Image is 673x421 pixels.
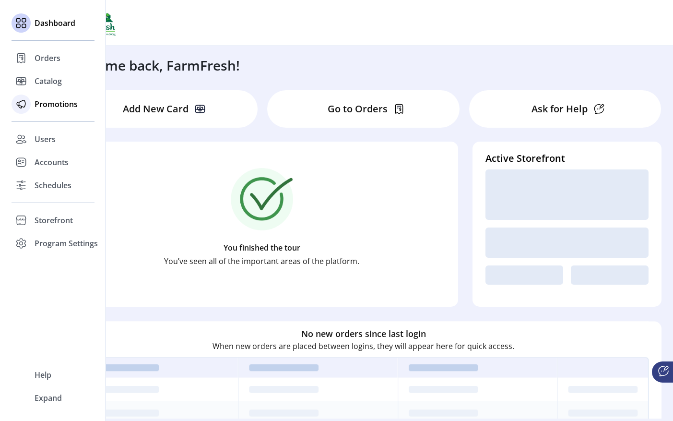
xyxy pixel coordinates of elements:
[213,340,514,351] p: When new orders are placed between logins, they will appear here for quick access.
[35,369,51,381] span: Help
[35,215,73,226] span: Storefront
[35,133,56,145] span: Users
[629,15,645,30] button: Publisher Panel
[35,17,75,29] span: Dashboard
[224,242,300,253] p: You finished the tour
[35,156,69,168] span: Accounts
[35,238,98,249] span: Program Settings
[66,55,240,75] h3: Welcome back, FarmFresh!
[596,15,611,30] button: menu
[164,255,359,267] p: You’ve seen all of the important areas of the platform.
[35,75,62,87] span: Catalog
[35,180,71,191] span: Schedules
[485,151,649,166] h4: Active Storefront
[301,327,426,340] h6: No new orders since last login
[123,102,189,116] p: Add New Card
[35,52,60,64] span: Orders
[35,392,62,404] span: Expand
[531,102,588,116] p: Ask for Help
[35,98,78,110] span: Promotions
[328,102,388,116] p: Go to Orders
